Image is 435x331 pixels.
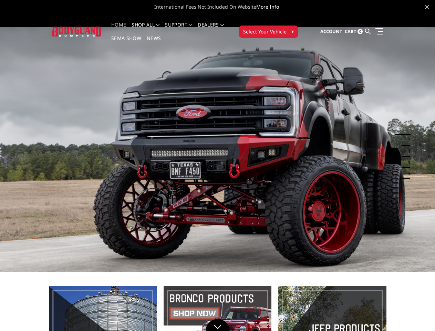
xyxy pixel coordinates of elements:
button: 5 of 5 [403,168,410,179]
a: News [147,36,161,49]
a: SEMA Show [111,36,141,49]
img: BODYGUARD BUMPERS [52,27,102,36]
a: Support [165,22,192,36]
button: Select Your Vehicle [239,26,298,38]
a: Account [320,22,342,41]
span: Cart [345,28,356,34]
span: ▾ [291,28,294,35]
button: 4 of 5 [403,157,410,168]
a: Cart 0 [345,22,363,41]
a: shop all [132,22,159,36]
span: Select Your Vehicle [243,28,287,35]
span: 0 [358,29,363,34]
button: 2 of 5 [403,135,410,146]
a: Home [111,22,126,36]
span: Account [320,28,342,34]
button: 3 of 5 [403,146,410,157]
button: 1 of 5 [403,124,410,135]
a: More Info [256,3,279,10]
a: Dealers [198,22,224,36]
